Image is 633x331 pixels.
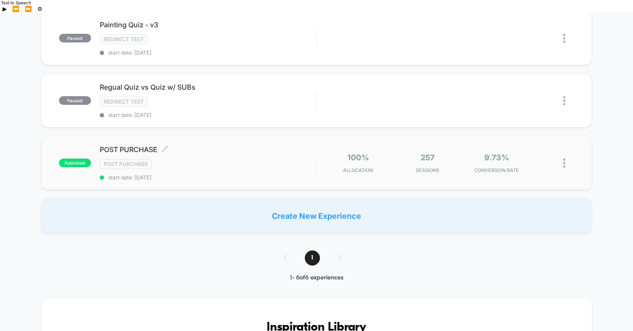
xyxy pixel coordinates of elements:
[59,96,91,105] span: paused
[421,153,434,162] span: 257
[100,97,148,107] span: Redirect Test
[343,167,373,173] span: Allocation
[100,145,316,154] span: POST PURCHASE
[35,5,45,13] button: Settings
[563,34,565,43] img: close
[100,112,316,118] span: start date: [DATE]
[464,167,529,173] span: CONVERSION RATE
[563,96,565,105] img: close
[275,274,359,282] div: 1 - 6 of 6 experiences
[563,159,565,168] img: close
[100,20,316,29] span: Painting Quiz - v3
[41,198,592,233] div: Create New Experience
[484,153,509,162] span: 9.73%
[100,49,316,56] span: start date: [DATE]
[100,174,316,181] span: start date: [DATE]
[347,153,369,162] span: 100%
[100,83,316,91] span: Regual Quiz vs Quiz w/ SUBs
[100,159,152,169] span: Post Purchase
[22,5,35,13] button: Forward
[59,34,91,42] span: paused
[59,159,91,167] span: published
[305,250,320,266] span: 1
[395,167,460,173] span: Sessions
[10,5,22,13] button: Previous
[100,34,148,44] span: Redirect Test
